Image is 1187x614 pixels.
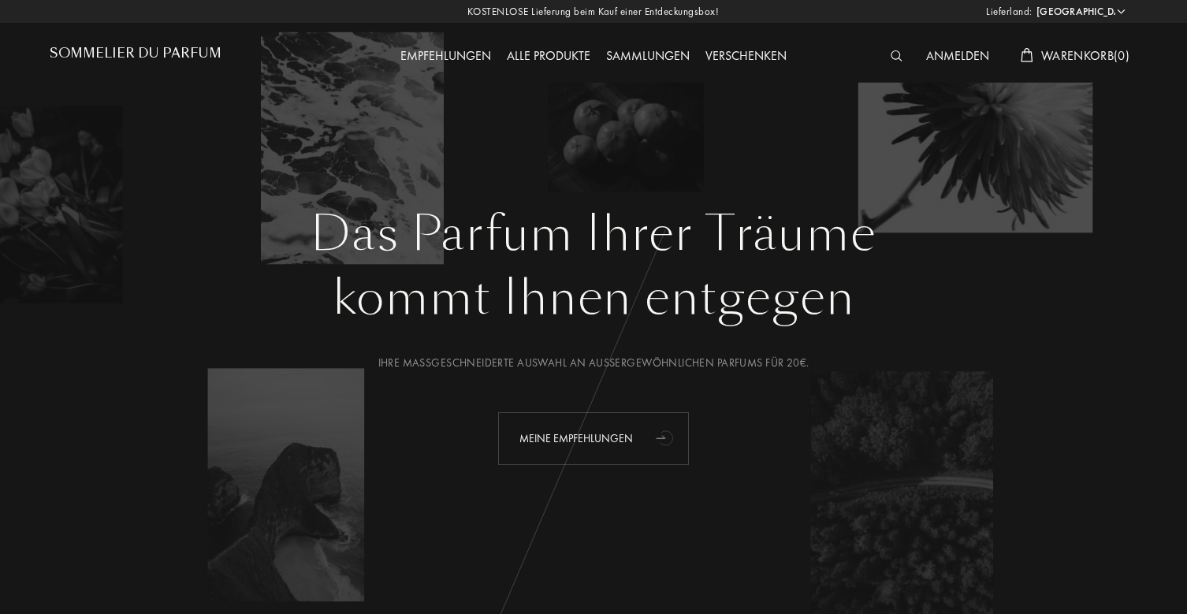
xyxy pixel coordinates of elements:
a: Sammlungen [598,47,698,64]
div: Empfehlungen [393,47,499,67]
h1: Sommelier du Parfum [50,46,221,61]
div: Alle Produkte [499,47,598,67]
a: Verschenken [698,47,794,64]
h1: Das Parfum Ihrer Träume [61,206,1126,262]
a: Sommelier du Parfum [50,46,221,67]
a: Alle Produkte [499,47,598,64]
div: Anmelden [918,47,997,67]
img: search_icn_white.svg [891,50,902,61]
div: kommt Ihnen entgegen [61,262,1126,333]
a: Empfehlungen [393,47,499,64]
div: Sammlungen [598,47,698,67]
div: Ihre maßgeschneiderte Auswahl an außergewöhnlichen Parfums für 20€. [61,355,1126,371]
span: Warenkorb ( 0 ) [1041,47,1129,64]
div: Meine Empfehlungen [498,412,689,465]
div: animation [650,422,682,453]
img: cart_white.svg [1021,48,1033,62]
span: Lieferland: [986,4,1033,20]
a: Anmelden [918,47,997,64]
div: Verschenken [698,47,794,67]
a: Meine Empfehlungenanimation [486,412,701,465]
